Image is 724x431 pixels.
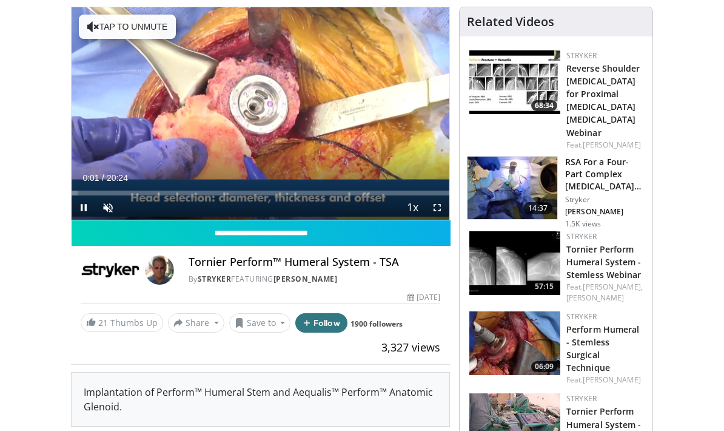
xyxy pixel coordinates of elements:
[96,195,120,220] button: Unmute
[566,311,597,322] a: Stryker
[469,311,560,375] a: 06:09
[583,282,642,292] a: [PERSON_NAME],
[102,173,104,183] span: /
[531,100,557,111] span: 68:34
[107,173,128,183] span: 20:24
[566,243,642,280] a: Tornier Perform Humeral System - Stemless Webinar
[565,219,601,229] p: 1.5K views
[72,191,449,195] div: Progress Bar
[81,313,163,332] a: 21 Thumbs Up
[467,156,645,229] a: 14:37 RSA For a Four-Part Complex [MEDICAL_DATA] Utilizing Torn… Stryker [PERSON_NAME] 1.5K views
[469,231,560,295] img: 3ae8161b-4f83-4edc-aac2-d9c3cbe12a04.150x105_q85_crop-smart_upscale.jpg
[523,202,552,214] span: 14:37
[469,311,560,375] img: fd96287c-ce25-45fb-ab34-2dcfaf53e3ee.150x105_q85_crop-smart_upscale.jpg
[72,195,96,220] button: Pause
[583,140,640,150] a: [PERSON_NAME]
[565,195,645,205] p: Stryker
[469,231,560,295] a: 57:15
[566,231,597,242] a: Stryker
[72,7,449,220] video-js: Video Player
[566,375,643,385] div: Feat.
[566,282,643,304] div: Feat.
[273,274,338,284] a: [PERSON_NAME]
[566,63,640,138] a: Reverse Shoulder [MEDICAL_DATA] for Proximal [MEDICAL_DATA] [MEDICAL_DATA] Webinar
[565,207,645,217] p: [PERSON_NAME]
[425,195,449,220] button: Fullscreen
[189,256,440,269] h4: Tornier Perform™ Humeral System - TSA
[295,313,347,333] button: Follow
[72,373,449,426] div: Implantation of Perform™ Humeral Stem and Aequalis™ Perform™ Anatomic Glenoid.
[566,324,640,373] a: Perform Humeral - Stemless Surgical Technique
[81,256,140,285] img: Stryker
[145,256,174,285] img: Avatar
[531,361,557,372] span: 06:09
[566,50,597,61] a: Stryker
[583,375,640,385] a: [PERSON_NAME]
[566,293,624,303] a: [PERSON_NAME]
[467,15,554,29] h4: Related Videos
[82,173,99,183] span: 0:01
[350,319,403,329] a: 1900 followers
[566,393,597,404] a: Stryker
[79,15,176,39] button: Tap to unmute
[407,292,440,303] div: [DATE]
[469,50,560,114] a: 68:34
[531,281,557,292] span: 57:15
[566,140,643,151] div: Feat.
[469,50,560,114] img: 5590996b-cb48-4399-9e45-1e14765bb8fc.150x105_q85_crop-smart_upscale.jpg
[168,313,224,333] button: Share
[198,274,232,284] a: Stryker
[381,340,440,355] span: 3,327 views
[229,313,291,333] button: Save to
[468,157,557,220] img: df0f1406-0bb0-472e-a021-c1964535cf7e.150x105_q85_crop-smart_upscale.jpg
[98,317,108,328] span: 21
[401,195,425,220] button: Playback Rate
[189,274,440,285] div: By FEATURING
[565,156,645,192] h3: RSA For a Four-Part Complex [MEDICAL_DATA] Utilizing Torn…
